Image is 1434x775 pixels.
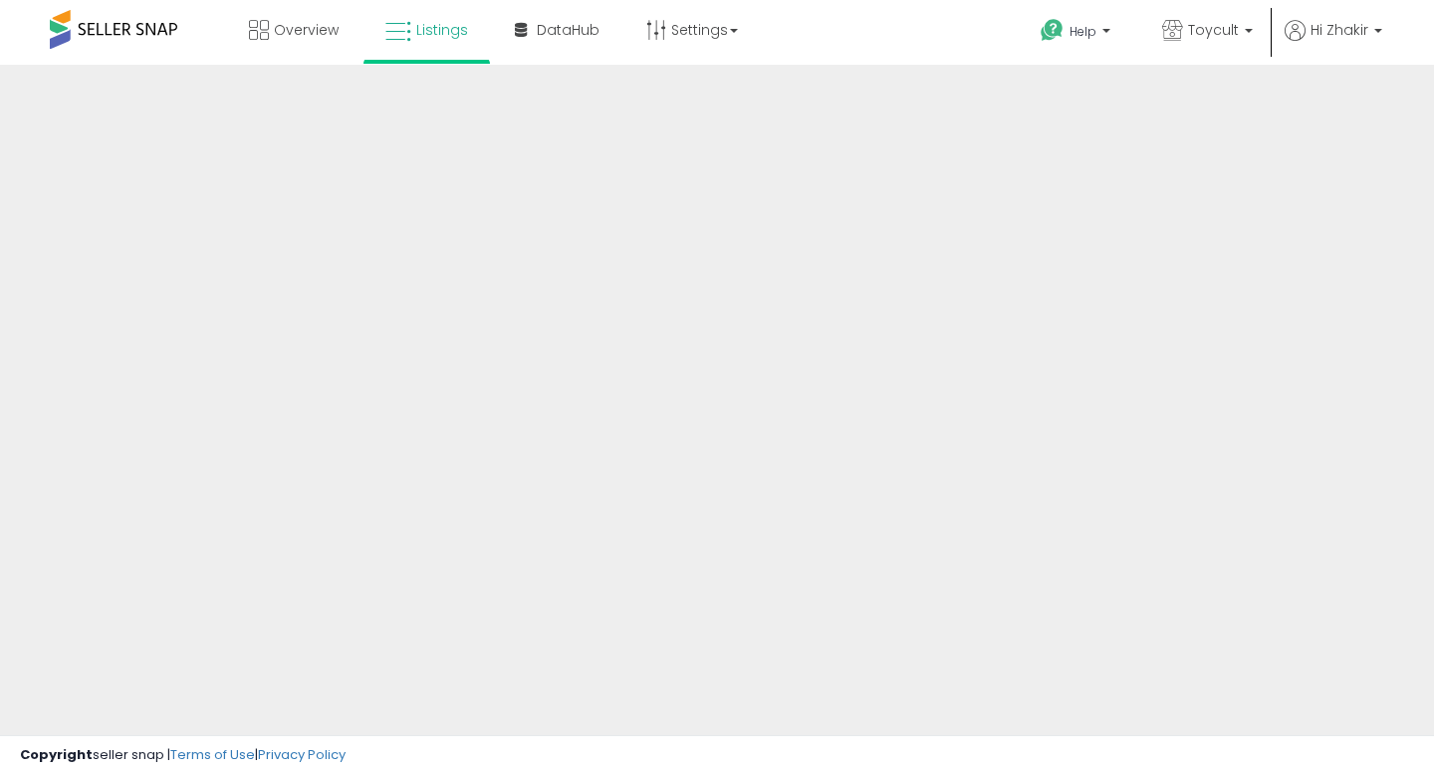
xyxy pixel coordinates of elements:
span: Overview [274,20,339,40]
span: Hi Zhakir [1311,20,1368,40]
span: Toycult [1188,20,1239,40]
a: Help [1025,3,1130,65]
a: Hi Zhakir [1285,20,1382,65]
div: seller snap | | [20,746,346,765]
span: DataHub [537,20,599,40]
a: Terms of Use [170,745,255,764]
a: Privacy Policy [258,745,346,764]
strong: Copyright [20,745,93,764]
i: Get Help [1040,18,1065,43]
span: Listings [416,20,468,40]
span: Help [1070,23,1096,40]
